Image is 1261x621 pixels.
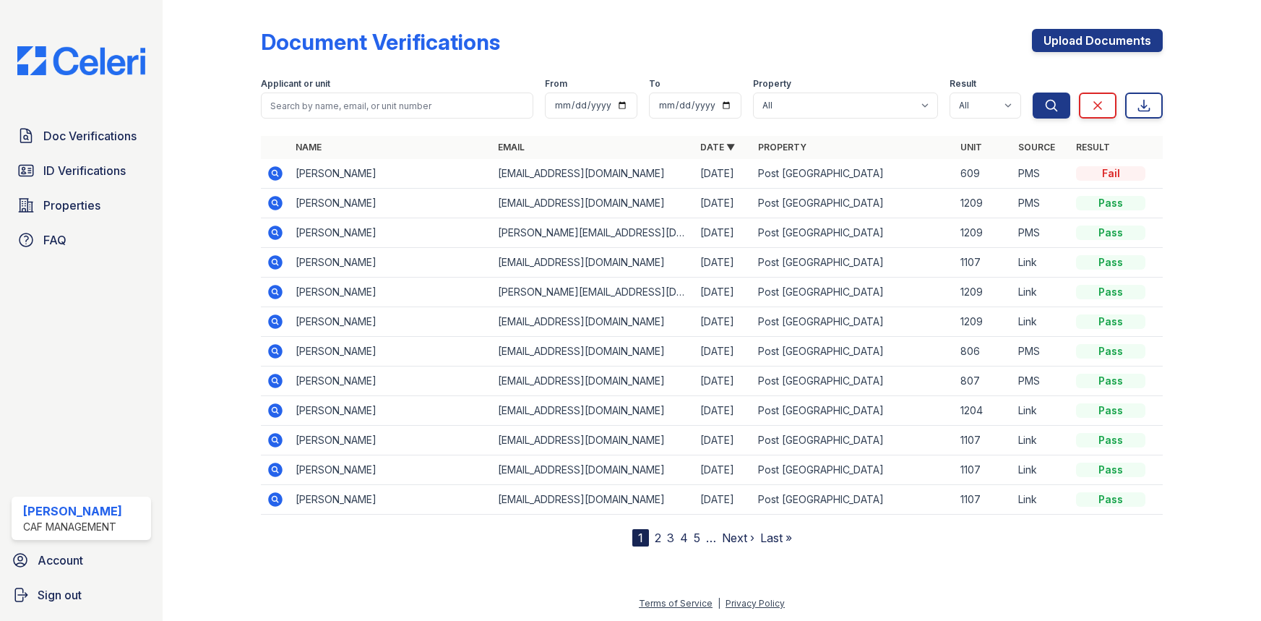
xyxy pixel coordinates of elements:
td: PMS [1012,159,1070,189]
td: [EMAIL_ADDRESS][DOMAIN_NAME] [492,189,694,218]
td: Link [1012,396,1070,426]
div: Fail [1076,166,1145,181]
div: 1 [632,529,649,547]
td: [DATE] [694,455,752,485]
td: Post [GEOGRAPHIC_DATA] [752,455,955,485]
td: [PERSON_NAME] [290,218,492,248]
a: 3 [667,531,674,545]
td: Link [1012,307,1070,337]
td: 1209 [955,278,1012,307]
td: 1204 [955,396,1012,426]
span: ID Verifications [43,162,126,179]
td: Post [GEOGRAPHIC_DATA] [752,396,955,426]
td: 1209 [955,218,1012,248]
td: [PERSON_NAME] [290,307,492,337]
td: 1209 [955,189,1012,218]
td: PMS [1012,337,1070,367]
a: 5 [694,531,700,545]
td: 1209 [955,307,1012,337]
td: PMS [1012,367,1070,396]
td: Link [1012,278,1070,307]
a: FAQ [12,226,151,254]
td: 1107 [955,248,1012,278]
label: Result [950,78,976,90]
td: 1107 [955,485,1012,515]
label: Property [753,78,791,90]
div: Pass [1076,403,1145,418]
input: Search by name, email, or unit number [261,93,533,119]
a: Account [6,546,157,575]
span: Account [38,552,83,569]
td: [PERSON_NAME] [290,189,492,218]
td: Post [GEOGRAPHIC_DATA] [752,248,955,278]
td: 807 [955,367,1012,396]
a: Privacy Policy [726,598,785,609]
td: Post [GEOGRAPHIC_DATA] [752,307,955,337]
label: From [545,78,567,90]
td: [EMAIL_ADDRESS][DOMAIN_NAME] [492,485,694,515]
span: Sign out [38,586,82,604]
td: Post [GEOGRAPHIC_DATA] [752,426,955,455]
td: [EMAIL_ADDRESS][DOMAIN_NAME] [492,307,694,337]
td: [DATE] [694,189,752,218]
td: [PERSON_NAME] [290,159,492,189]
div: | [718,598,720,609]
td: [EMAIL_ADDRESS][DOMAIN_NAME] [492,248,694,278]
td: 1107 [955,455,1012,485]
a: Last » [760,531,792,545]
td: Link [1012,485,1070,515]
div: Pass [1076,492,1145,507]
td: [EMAIL_ADDRESS][DOMAIN_NAME] [492,367,694,396]
td: Link [1012,426,1070,455]
div: CAF Management [23,520,122,534]
td: Post [GEOGRAPHIC_DATA] [752,278,955,307]
div: Pass [1076,226,1145,240]
a: Property [758,142,806,153]
td: [DATE] [694,218,752,248]
div: Pass [1076,285,1145,299]
td: Link [1012,455,1070,485]
td: [DATE] [694,396,752,426]
span: Properties [43,197,100,214]
div: Pass [1076,344,1145,359]
div: Document Verifications [261,29,500,55]
a: Source [1018,142,1055,153]
div: Pass [1076,314,1145,329]
td: [PERSON_NAME] [290,278,492,307]
label: To [649,78,660,90]
a: Result [1076,142,1110,153]
td: Post [GEOGRAPHIC_DATA] [752,337,955,367]
td: Post [GEOGRAPHIC_DATA] [752,485,955,515]
td: [PERSON_NAME] [290,485,492,515]
a: Name [296,142,322,153]
a: Terms of Service [639,598,713,609]
a: ID Verifications [12,156,151,185]
a: Email [498,142,525,153]
td: Post [GEOGRAPHIC_DATA] [752,218,955,248]
td: 609 [955,159,1012,189]
a: Doc Verifications [12,121,151,150]
td: [DATE] [694,367,752,396]
a: 2 [655,531,661,545]
td: [DATE] [694,337,752,367]
td: [DATE] [694,426,752,455]
div: Pass [1076,255,1145,270]
td: [PERSON_NAME] [290,337,492,367]
td: [PERSON_NAME] [290,367,492,396]
td: [EMAIL_ADDRESS][DOMAIN_NAME] [492,426,694,455]
div: Pass [1076,463,1145,477]
td: 1107 [955,426,1012,455]
td: [DATE] [694,485,752,515]
td: [DATE] [694,159,752,189]
span: FAQ [43,231,66,249]
td: [PERSON_NAME] [290,248,492,278]
td: [DATE] [694,307,752,337]
label: Applicant or unit [261,78,330,90]
a: Upload Documents [1032,29,1163,52]
td: Post [GEOGRAPHIC_DATA] [752,159,955,189]
div: Pass [1076,433,1145,447]
a: Unit [960,142,982,153]
td: [PERSON_NAME][EMAIL_ADDRESS][DOMAIN_NAME] [492,278,694,307]
td: Link [1012,248,1070,278]
a: Next › [722,531,754,545]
